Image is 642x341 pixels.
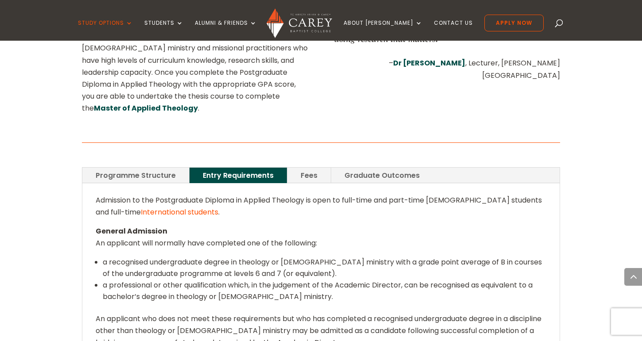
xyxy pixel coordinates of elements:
li: a professional or other qualification which, in the judgement of the Academic Director, can be re... [103,280,546,303]
p: An applicant will normally have completed one of the following: [96,225,546,256]
a: Master of Applied Theology [94,103,198,113]
a: International students [141,207,218,217]
a: Entry Requirements [190,168,287,183]
a: Apply Now [484,15,544,31]
li: a recognised undergraduate degree in theology or [DEMOGRAPHIC_DATA] ministry with a grade point a... [103,257,546,280]
a: About [PERSON_NAME] [344,20,422,41]
a: Programme Structure [82,168,189,183]
a: Alumni & Friends [195,20,257,41]
a: Study Options [78,20,133,41]
p: Admission to the Postgraduate Diploma in Applied Theology is open to full-time and part-time [DEM... [96,194,546,225]
a: Dr [PERSON_NAME] [393,58,465,68]
p: “Consider joining us for a Postgraduate Diploma at [GEOGRAPHIC_DATA]. Choose from a wide range of... [334,2,560,44]
p: The Postgraduate Diploma in Applied Theology aims to support professional development for [DEMOGR... [82,18,308,115]
p: – , Lecturer, [PERSON_NAME][GEOGRAPHIC_DATA] [334,57,560,81]
img: Carey Baptist College [267,8,332,38]
a: Fees [287,168,331,183]
a: Graduate Outcomes [331,168,433,183]
strong: General Admission [96,226,167,236]
a: Students [144,20,183,41]
a: Contact Us [434,20,473,41]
